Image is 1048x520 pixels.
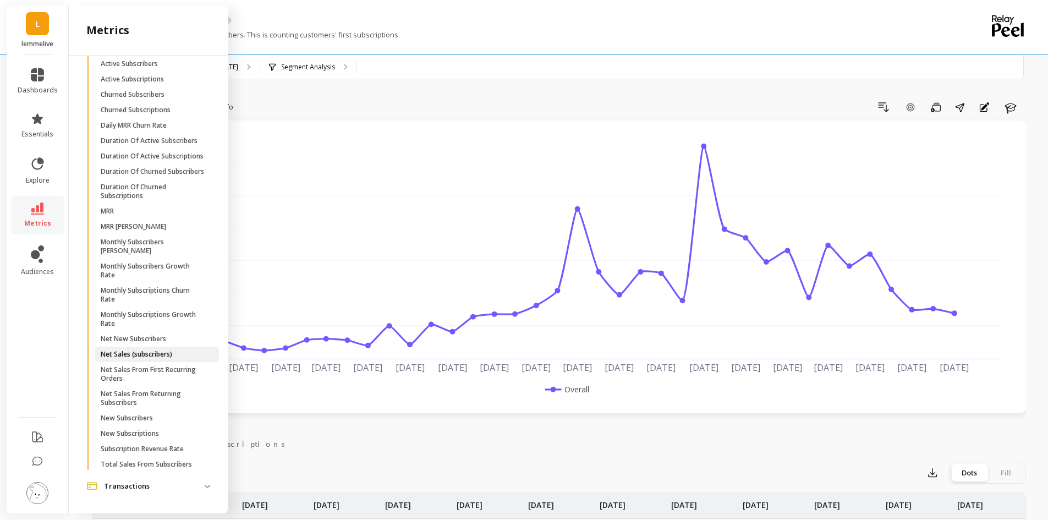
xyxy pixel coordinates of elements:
[24,219,51,228] span: metrics
[92,430,1026,455] nav: Tabs
[101,310,206,328] p: Monthly Subscriptions Growth Rate
[101,350,172,359] p: Net Sales (subscribers)
[886,493,912,511] p: [DATE]
[101,59,158,68] p: Active Subscribers
[101,183,206,200] p: Duration Of Churned Subscriptions
[101,121,167,130] p: Daily MRR Churn Rate
[314,493,339,511] p: [DATE]
[26,176,50,185] span: explore
[86,23,129,38] h2: metrics
[35,18,40,30] span: L
[21,130,53,139] span: essentials
[18,40,58,48] p: lemmelive
[104,481,205,492] p: Transactions
[101,429,159,438] p: New Subscriptions
[101,335,166,343] p: Net New Subscribers
[385,493,411,511] p: [DATE]
[101,152,204,161] p: Duration Of Active Subscriptions
[101,390,206,407] p: Net Sales From Returning Subscribers
[528,493,554,511] p: [DATE]
[92,30,400,40] p: The number of new unique subscribers. This is counting customers' first subscriptions.
[600,493,625,511] p: [DATE]
[457,493,482,511] p: [DATE]
[951,464,987,481] div: Dots
[101,167,204,176] p: Duration Of Churned Subscribers
[101,414,153,423] p: New Subscribers
[101,262,206,280] p: Monthly Subscribers Growth Rate
[101,75,164,84] p: Active Subscriptions
[26,482,48,504] img: profile picture
[101,222,166,231] p: MRR [PERSON_NAME]
[101,207,114,216] p: MRR
[814,493,840,511] p: [DATE]
[101,136,197,145] p: Duration Of Active Subscribers
[101,365,206,383] p: Net Sales From First Recurring Orders
[671,493,697,511] p: [DATE]
[101,286,206,304] p: Monthly Subscriptions Churn Rate
[101,445,184,453] p: Subscription Revenue Rate
[101,90,164,99] p: Churned Subscribers
[86,482,97,490] img: navigation item icon
[18,86,58,95] span: dashboards
[101,460,192,469] p: Total Sales From Subscribers
[198,439,284,450] span: Subscriptions
[21,267,54,276] span: audiences
[205,485,210,488] img: down caret icon
[101,238,206,255] p: Monthly Subscribers [PERSON_NAME]
[242,493,268,511] p: [DATE]
[281,63,335,72] p: Segment Analysis
[987,464,1024,481] div: Fill
[101,106,171,114] p: Churned Subscriptions
[957,493,983,511] p: [DATE]
[743,493,769,511] p: [DATE]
